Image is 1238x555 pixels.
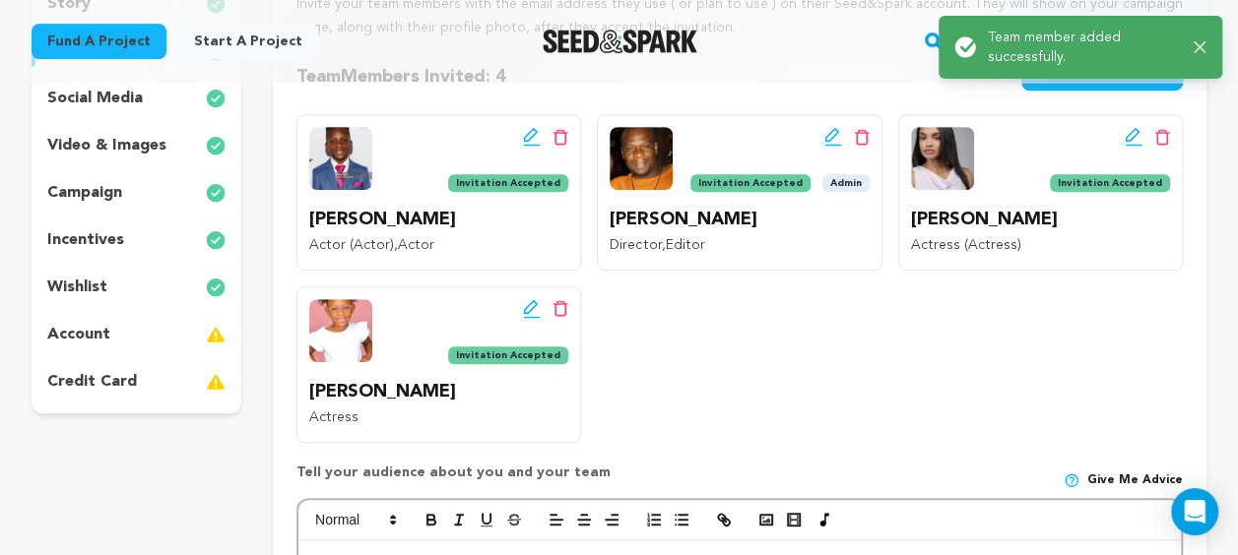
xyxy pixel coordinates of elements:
img: team picture [911,127,974,190]
span: Invitation Accepted [690,174,811,192]
span: Give me advice [1087,472,1183,488]
img: check-circle-full.svg [206,228,226,252]
span: Director [610,238,661,252]
p: , [610,234,869,258]
span: Actor [309,238,346,252]
span: Members Invited [341,68,486,86]
span: Actress [911,238,960,252]
img: check-circle-full.svg [206,134,226,157]
button: wishlist [32,272,241,303]
img: team picture [309,299,372,362]
p: [PERSON_NAME] [610,206,869,234]
span: Actress [309,410,358,424]
p: campaign [47,181,122,205]
img: check-circle-full.svg [206,181,226,205]
img: warning-full.svg [206,370,226,394]
p: video & images [47,134,166,157]
a: Start a project [178,24,318,59]
p: credit card [47,370,137,394]
a: Seed&Spark Homepage [543,30,697,53]
p: Team member added successfully. [988,28,1178,67]
p: [PERSON_NAME] [911,206,1170,234]
button: incentives [32,224,241,256]
button: credit card [32,366,241,398]
div: Open Intercom Messenger [1171,488,1218,535]
img: team picture [309,127,372,190]
span: (Actor) [350,238,394,252]
p: Tell your audience about you and your team [296,462,611,498]
span: Editor [665,238,704,252]
img: team picture [610,127,673,190]
span: Actor [398,238,434,252]
span: Invitation Accepted [448,346,568,364]
p: [PERSON_NAME] [309,378,568,406]
p: account [47,323,110,346]
img: check-circle-full.svg [206,87,226,110]
p: , [309,234,568,258]
button: account [32,319,241,350]
button: video & images [32,130,241,161]
p: wishlist [47,276,107,299]
button: social media [32,83,241,114]
img: help-circle.svg [1064,472,1079,488]
span: (Actress) [964,238,1021,252]
p: [PERSON_NAME] [309,206,568,234]
p: incentives [47,228,124,252]
p: social media [47,87,143,110]
button: campaign [32,177,241,209]
img: warning-full.svg [206,323,226,346]
img: Seed&Spark Logo Dark Mode [543,30,697,53]
span: Invitation Accepted [1050,174,1170,192]
span: Invitation Accepted [448,174,568,192]
img: check-circle-full.svg [206,276,226,299]
a: Fund a project [32,24,166,59]
span: Admin [822,174,870,192]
